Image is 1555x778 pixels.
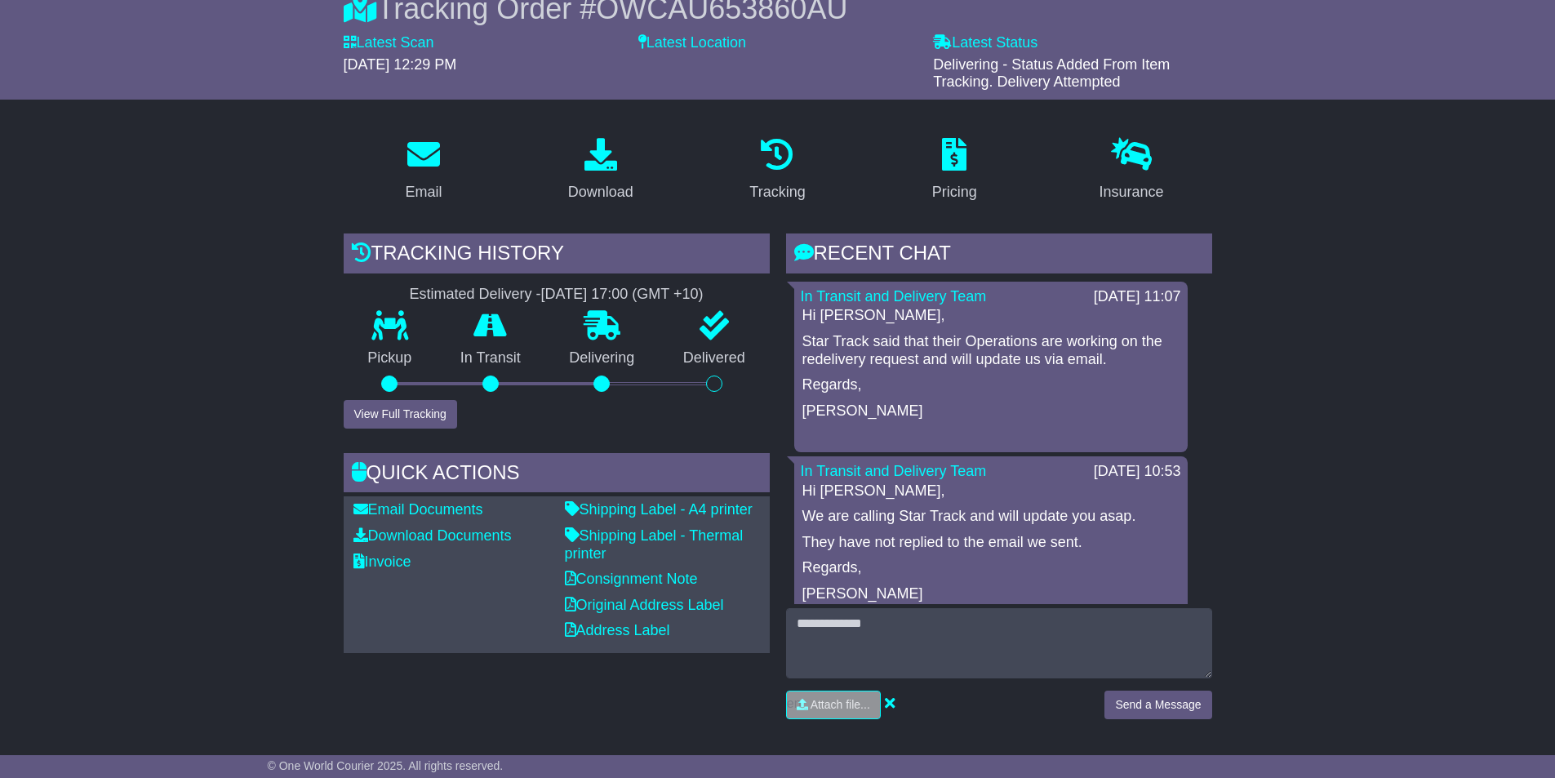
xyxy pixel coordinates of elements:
a: Invoice [353,553,411,570]
div: Tracking history [344,233,770,278]
p: We are calling Star Track and will update you asap. [802,508,1180,526]
p: Regards, [802,376,1180,394]
div: Estimated Delivery - [344,286,770,304]
div: Insurance [1100,181,1164,203]
a: Insurance [1089,132,1175,209]
div: [DATE] 10:53 [1094,463,1181,481]
p: Regards, [802,559,1180,577]
a: Download [558,132,644,209]
p: They have not replied to the email we sent. [802,534,1180,552]
a: Email Documents [353,501,483,518]
span: Delivering - Status Added From Item Tracking. Delivery Attempted [933,56,1170,91]
p: Hi [PERSON_NAME], [802,482,1180,500]
div: RECENT CHAT [786,233,1212,278]
a: Address Label [565,622,670,638]
label: Latest Status [933,34,1037,52]
p: Delivering [545,349,660,367]
button: View Full Tracking [344,400,457,429]
span: © One World Courier 2025. All rights reserved. [268,759,504,772]
div: Quick Actions [344,453,770,497]
a: Shipping Label - A4 printer [565,501,753,518]
div: Download [568,181,633,203]
div: Pricing [932,181,977,203]
span: [DATE] 12:29 PM [344,56,457,73]
a: Download Documents [353,527,512,544]
a: In Transit and Delivery Team [801,288,987,305]
a: Pricing [922,132,988,209]
button: Send a Message [1104,691,1211,719]
p: Star Track said that their Operations are working on the redelivery request and will update us vi... [802,333,1180,368]
div: Email [405,181,442,203]
a: Shipping Label - Thermal printer [565,527,744,562]
a: In Transit and Delivery Team [801,463,987,479]
p: Delivered [659,349,770,367]
a: Original Address Label [565,597,724,613]
p: [PERSON_NAME] [802,402,1180,420]
p: Hi [PERSON_NAME], [802,307,1180,325]
a: Email [394,132,452,209]
div: Tracking [749,181,805,203]
div: [DATE] 17:00 (GMT +10) [541,286,704,304]
p: In Transit [436,349,545,367]
label: Latest Location [638,34,746,52]
label: Latest Scan [344,34,434,52]
a: Tracking [739,132,815,209]
div: [DATE] 11:07 [1094,288,1181,306]
p: [PERSON_NAME] [802,585,1180,603]
p: Pickup [344,349,437,367]
a: Consignment Note [565,571,698,587]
